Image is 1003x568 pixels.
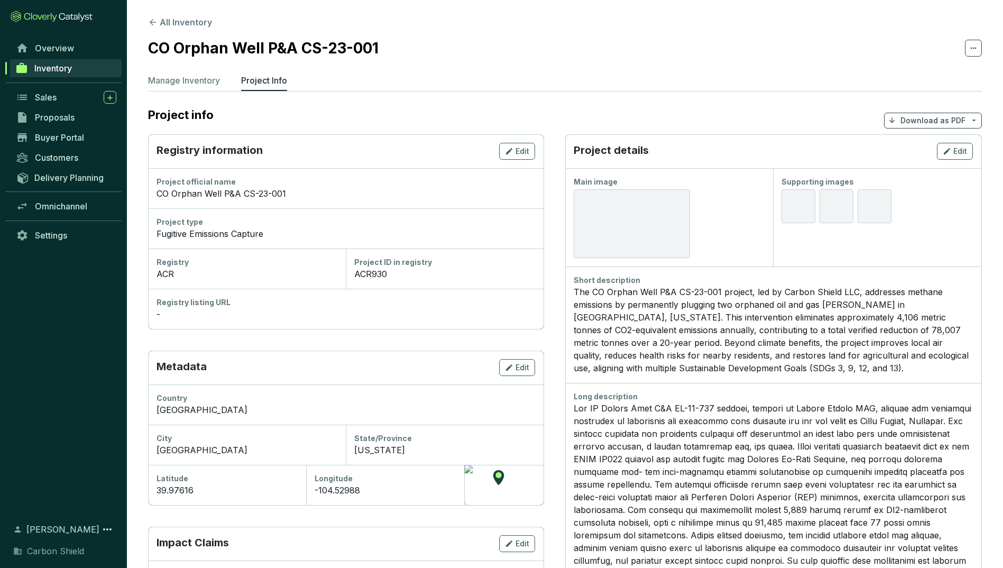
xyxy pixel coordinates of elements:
[157,444,337,456] div: [GEOGRAPHIC_DATA]
[574,143,649,160] p: Project details
[241,74,287,87] p: Project Info
[315,484,456,497] div: -104.52988
[157,297,535,308] div: Registry listing URL
[157,433,337,444] div: City
[354,257,535,268] div: Project ID in registry
[937,143,973,160] button: Edit
[35,152,78,163] span: Customers
[157,393,535,404] div: Country
[148,74,220,87] p: Manage Inventory
[35,112,75,123] span: Proposals
[157,217,535,227] div: Project type
[11,197,122,215] a: Omnichannel
[516,538,529,549] span: Edit
[11,88,122,106] a: Sales
[157,177,535,187] div: Project official name
[35,201,87,212] span: Omnichannel
[11,169,122,186] a: Delivery Planning
[354,433,535,444] div: State/Province
[157,484,298,497] div: 39.97616
[26,523,99,536] span: [PERSON_NAME]
[157,227,535,240] div: Fugitive Emissions Capture
[34,172,104,183] span: Delivery Planning
[148,108,224,122] h2: Project info
[900,115,965,126] p: Download as PDF
[157,473,298,484] div: Latitude
[27,545,84,557] span: Carbon Shield
[157,404,535,416] div: [GEOGRAPHIC_DATA]
[35,92,57,103] span: Sales
[11,226,122,244] a: Settings
[11,129,122,146] a: Buyer Portal
[11,108,122,126] a: Proposals
[11,39,122,57] a: Overview
[35,132,84,143] span: Buyer Portal
[148,16,212,29] button: All Inventory
[35,230,67,241] span: Settings
[157,257,337,268] div: Registry
[11,149,122,167] a: Customers
[157,359,207,376] p: Metadata
[574,177,765,187] div: Main image
[157,535,229,552] p: Impact Claims
[10,59,122,77] a: Inventory
[157,308,535,320] div: -
[781,177,973,187] div: Supporting images
[574,286,973,374] div: The CO Orphan Well P&A CS-23-001 project, led by Carbon Shield LLC, addresses methane emissions b...
[953,146,967,157] span: Edit
[34,63,72,74] span: Inventory
[516,362,529,373] span: Edit
[148,37,379,59] h2: CO Orphan Well P&A CS-23-001
[574,391,973,402] div: Long description
[574,275,973,286] div: Short description
[499,359,535,376] button: Edit
[315,473,456,484] div: Longitude
[157,143,263,160] p: Registry information
[499,535,535,552] button: Edit
[516,146,529,157] span: Edit
[35,43,74,53] span: Overview
[157,268,337,280] div: ACR
[354,444,535,456] div: [US_STATE]
[354,268,535,280] div: ACR930
[157,187,535,200] div: CO Orphan Well P&A CS-23-001
[499,143,535,160] button: Edit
